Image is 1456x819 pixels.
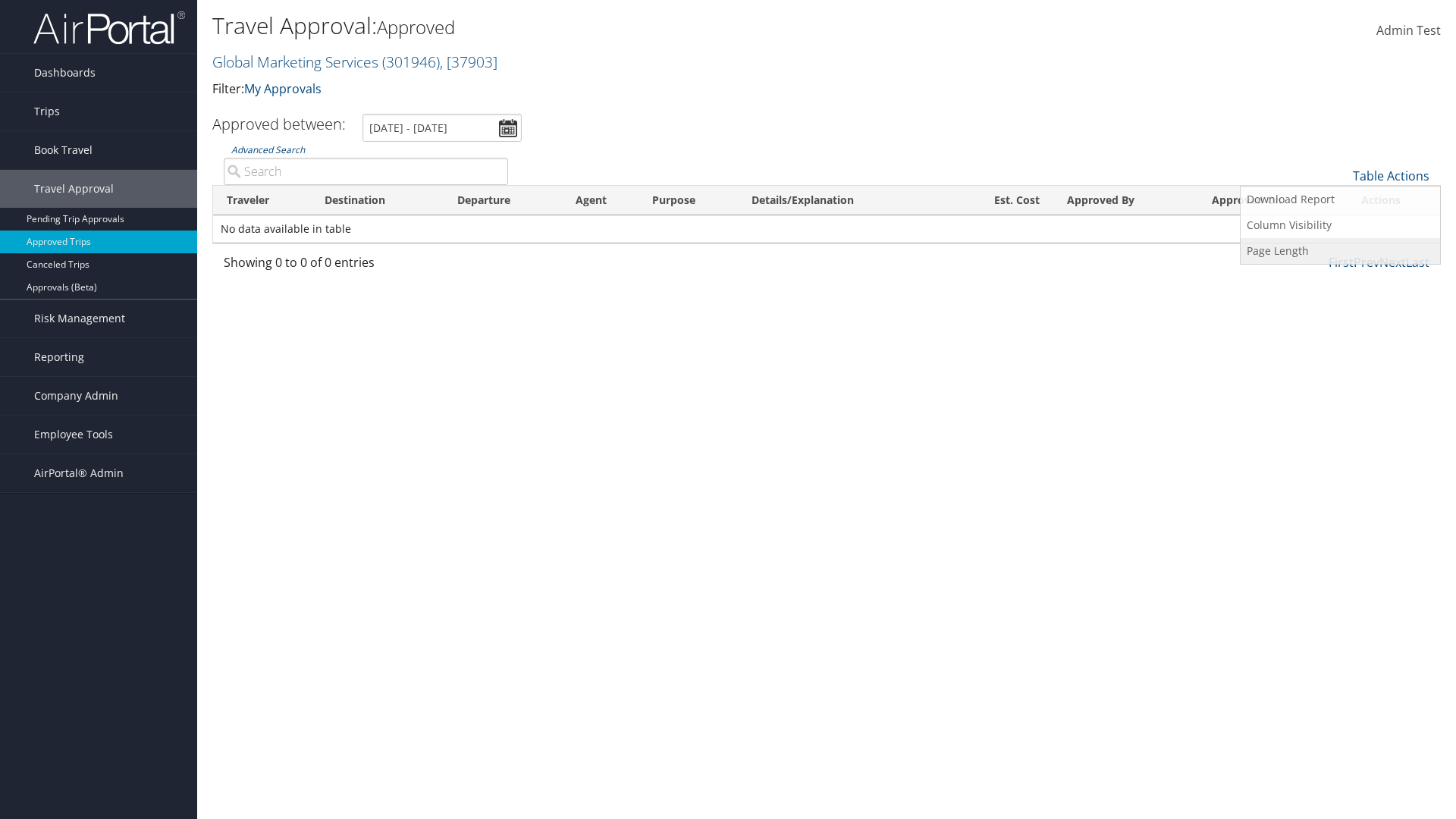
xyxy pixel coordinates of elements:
[33,10,185,45] img: airportal-logo.png
[34,93,60,130] span: Trips
[34,338,84,376] span: Reporting
[34,170,114,208] span: Travel Approval
[34,131,93,169] span: Book Travel
[34,454,124,492] span: AirPortal® Admin
[1241,212,1440,238] a: Column Visibility
[1241,187,1440,212] a: Download Report
[34,300,125,337] span: Risk Management
[34,54,96,92] span: Dashboards
[1241,238,1440,264] a: Page Length
[34,416,113,453] span: Employee Tools
[34,377,118,415] span: Company Admin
